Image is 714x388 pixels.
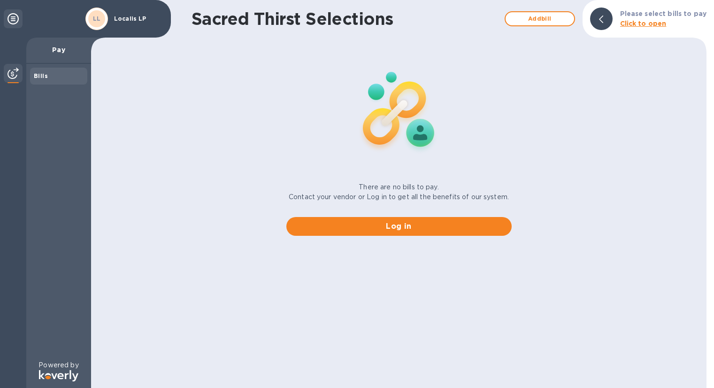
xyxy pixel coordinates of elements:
b: LL [93,15,101,22]
b: Please select bills to pay [620,10,706,17]
b: Bills [34,72,48,79]
button: Log in [286,217,512,236]
img: Logo [39,370,78,381]
p: There are no bills to pay. Contact your vendor or Log in to get all the benefits of our system. [289,182,509,202]
span: Add bill [513,13,567,24]
h1: Sacred Thirst Selections [192,9,500,29]
span: Log in [294,221,504,232]
button: Addbill [505,11,575,26]
p: Powered by [38,360,78,370]
b: Click to open [620,20,667,27]
p: Pay [34,45,84,54]
p: Localis LP [114,16,161,22]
